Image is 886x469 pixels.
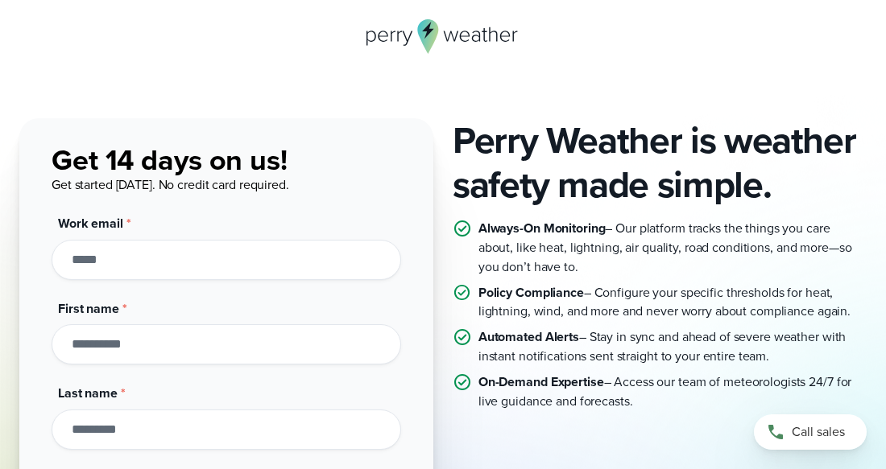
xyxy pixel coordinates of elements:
[52,175,289,194] span: Get started [DATE]. No credit card required.
[58,299,119,318] span: First name
[58,214,123,232] span: Work email
[792,422,845,442] span: Call sales
[52,138,288,181] span: Get 14 days on us!
[478,327,579,346] strong: Automated Alerts
[478,219,606,237] strong: Always-On Monitoring
[754,414,867,450] a: Call sales
[453,118,867,206] h2: Perry Weather is weather safety made simple.
[478,219,867,277] p: – Our platform tracks the things you care about, like heat, lightning, air quality, road conditio...
[58,384,118,402] span: Last name
[478,283,867,322] p: – Configure your specific thresholds for heat, lightning, wind, and more and never worry about co...
[478,283,584,302] strong: Policy Compliance
[478,372,867,411] p: – Access our team of meteorologists 24/7 for live guidance and forecasts.
[478,372,604,391] strong: On-Demand Expertise
[478,327,867,366] p: – Stay in sync and ahead of severe weather with instant notifications sent straight to your entir...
